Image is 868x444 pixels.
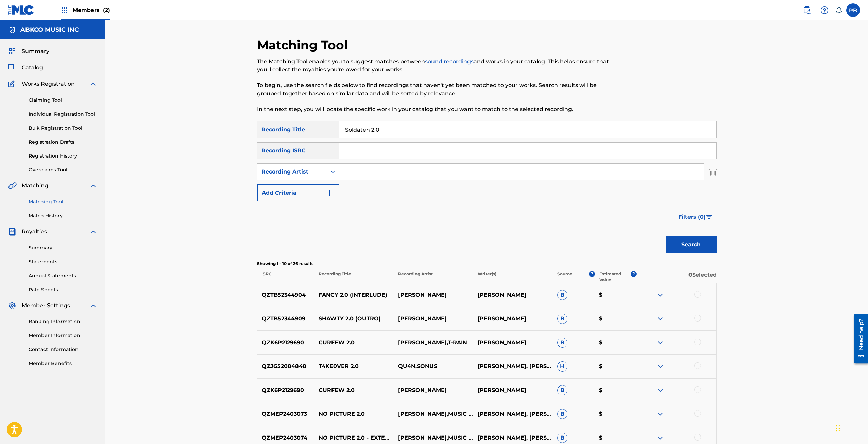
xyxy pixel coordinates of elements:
a: Statements [29,258,97,265]
span: B [557,433,567,443]
p: [PERSON_NAME] [394,291,473,299]
img: Catalog [8,64,16,72]
p: [PERSON_NAME], [PERSON_NAME] [473,410,553,418]
span: Summary [22,47,49,55]
a: Matching Tool [29,198,97,205]
span: Members [73,6,110,14]
p: $ [595,315,637,323]
img: Matching [8,182,17,190]
a: SummarySummary [8,47,49,55]
span: Member Settings [22,301,70,310]
p: [PERSON_NAME] [473,291,553,299]
img: expand [656,386,664,394]
span: B [557,338,567,348]
img: Delete Criterion [709,163,717,180]
p: $ [595,434,637,442]
span: Catalog [22,64,43,72]
img: help [820,6,829,14]
img: MLC Logo [8,5,34,15]
a: Individual Registration Tool [29,111,97,118]
p: QU4N,SONUS [394,362,473,371]
img: expand [89,182,97,190]
span: B [557,314,567,324]
p: ISRC [257,271,314,283]
p: [PERSON_NAME] [394,386,473,394]
p: $ [595,362,637,371]
div: User Menu [846,3,860,17]
a: Annual Statements [29,272,97,279]
p: [PERSON_NAME],MUSIC [PERSON_NAME],[PERSON_NAME] [394,410,473,418]
p: FANCY 2.0 (INTERLUDE) [314,291,394,299]
iframe: Resource Center [849,311,868,366]
a: Contact Information [29,346,97,353]
p: QZK6P2129690 [257,386,314,394]
p: [PERSON_NAME],T-RAIN [394,339,473,347]
a: Banking Information [29,318,97,325]
button: Filters (0) [674,209,717,226]
img: expand [656,315,664,323]
img: expand [656,410,664,418]
p: [PERSON_NAME], [PERSON_NAME] [473,362,553,371]
p: [PERSON_NAME] [473,386,553,394]
p: NO PICTURE 2.0 - EXTENDED [314,434,394,442]
p: QZMEP2403074 [257,434,314,442]
p: T4KE0VER 2.0 [314,362,394,371]
p: Estimated Value [599,271,631,283]
a: Bulk Registration Tool [29,125,97,132]
span: B [557,385,567,395]
span: Matching [22,182,48,190]
span: B [557,409,567,419]
img: expand [656,339,664,347]
p: Writer(s) [473,271,553,283]
img: expand [89,228,97,236]
div: Recording Artist [261,168,323,176]
span: Royalties [22,228,47,236]
a: Registration History [29,152,97,160]
p: To begin, use the search fields below to find recordings that haven't yet been matched to your wo... [257,81,611,98]
p: Recording Artist [394,271,473,283]
img: Summary [8,47,16,55]
span: Filters ( 0 ) [678,213,706,221]
div: Drag [836,418,840,439]
h2: Matching Tool [257,37,351,53]
a: Public Search [800,3,814,17]
span: H [557,361,567,372]
p: [PERSON_NAME], [PERSON_NAME] [473,434,553,442]
p: QZJG52084848 [257,362,314,371]
img: Top Rightsholders [61,6,69,14]
p: QZTB52344904 [257,291,314,299]
p: [PERSON_NAME],MUSIC [PERSON_NAME],[PERSON_NAME] [394,434,473,442]
span: (2) [103,7,110,13]
a: Member Information [29,332,97,339]
span: B [557,290,567,300]
p: $ [595,386,637,394]
p: $ [595,291,637,299]
a: sound recordings [425,58,474,65]
span: ? [589,271,595,277]
img: search [803,6,811,14]
p: $ [595,339,637,347]
img: Works Registration [8,80,17,88]
p: CURFEW 2.0 [314,386,394,394]
p: QZK6P2129690 [257,339,314,347]
img: 9d2ae6d4665cec9f34b9.svg [326,189,334,197]
p: [PERSON_NAME] [394,315,473,323]
a: Match History [29,212,97,219]
p: SHAWTY 2.0 (OUTRO) [314,315,394,323]
form: Search Form [257,121,717,257]
span: Works Registration [22,80,75,88]
p: Recording Title [314,271,393,283]
img: expand [89,80,97,88]
p: QZTB52344909 [257,315,314,323]
div: Chat Widget [834,411,868,444]
img: Royalties [8,228,16,236]
img: Member Settings [8,301,16,310]
img: expand [89,301,97,310]
div: Help [818,3,831,17]
img: expand [656,434,664,442]
p: NO PICTURE 2.0 [314,410,394,418]
p: In the next step, you will locate the specific work in your catalog that you want to match to the... [257,105,611,113]
p: 0 Selected [637,271,716,283]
